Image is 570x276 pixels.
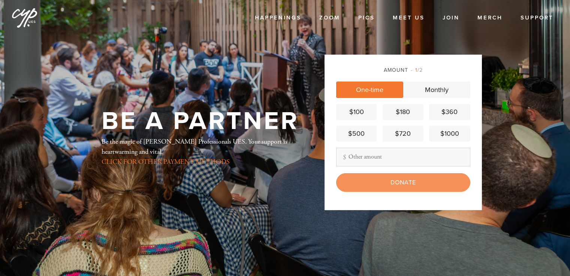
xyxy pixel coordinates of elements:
div: $720 [386,129,420,139]
div: $180 [386,107,420,117]
a: One-time [336,82,403,98]
a: $360 [429,104,470,120]
div: Be the magic of [PERSON_NAME] Professionals UES. Your support is heartwarming and vital. [102,137,300,167]
a: $100 [336,104,377,120]
div: $500 [339,129,374,139]
h1: Be a Partner [102,109,299,134]
a: CLICK FOR OTHER PAYMENT METHODS [102,157,230,166]
div: $100 [339,107,374,117]
div: $360 [432,107,467,117]
a: Meet Us [387,11,430,25]
a: $500 [336,126,377,142]
a: Monthly [403,82,470,98]
div: Amount [336,66,470,74]
a: $1000 [429,126,470,142]
a: $720 [383,126,423,142]
a: Happenings [249,11,307,25]
div: $1000 [432,129,467,139]
a: Merch [472,11,508,25]
span: /2 [411,67,423,73]
a: Pics [353,11,380,25]
a: Join [437,11,465,25]
a: Zoom [314,11,346,25]
input: Other amount [336,148,470,166]
span: 1 [415,67,417,73]
img: cyp%20logo%20%28Jan%202025%29.png [11,4,38,31]
a: Support [515,11,559,25]
a: $180 [383,104,423,120]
